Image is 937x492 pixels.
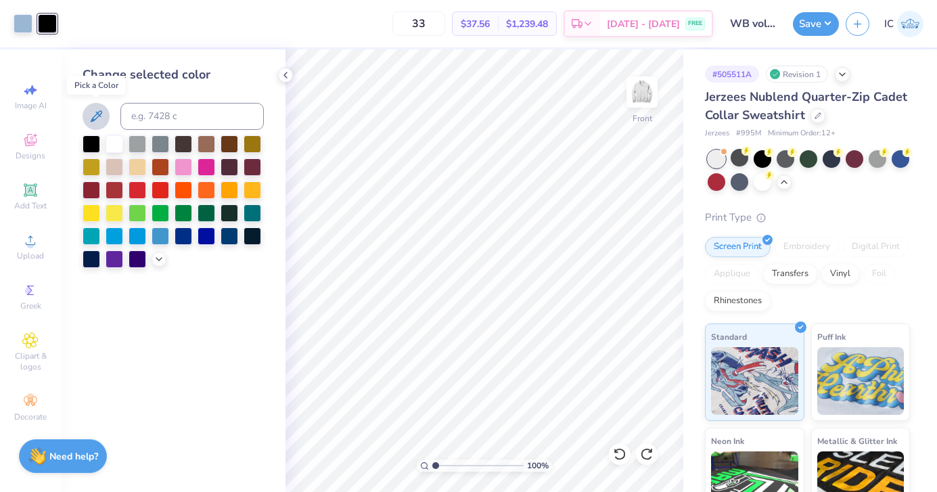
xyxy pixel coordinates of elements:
[897,11,923,37] img: Isabella Cahill
[705,264,759,284] div: Applique
[775,237,839,257] div: Embroidery
[884,11,923,37] a: IC
[49,450,98,463] strong: Need help?
[629,79,656,106] img: Front
[793,12,839,36] button: Save
[817,434,897,448] span: Metallic & Glitter Ink
[392,12,445,36] input: – –
[17,250,44,261] span: Upload
[461,17,490,31] span: $37.56
[817,330,846,344] span: Puff Ink
[16,150,45,161] span: Designs
[711,434,744,448] span: Neon Ink
[14,411,47,422] span: Decorate
[607,17,680,31] span: [DATE] - [DATE]
[705,66,759,83] div: # 505511A
[14,200,47,211] span: Add Text
[7,351,54,372] span: Clipart & logos
[633,112,652,125] div: Front
[720,10,786,37] input: Untitled Design
[506,17,548,31] span: $1,239.48
[884,16,894,32] span: IC
[705,291,771,311] div: Rhinestones
[863,264,895,284] div: Foil
[711,347,798,415] img: Standard
[705,128,729,139] span: Jerzees
[527,460,549,472] span: 100 %
[705,237,771,257] div: Screen Print
[688,19,702,28] span: FREE
[768,128,836,139] span: Minimum Order: 12 +
[67,76,126,95] div: Pick a Color
[705,89,907,123] span: Jerzees Nublend Quarter-Zip Cadet Collar Sweatshirt
[766,66,828,83] div: Revision 1
[15,100,47,111] span: Image AI
[20,300,41,311] span: Greek
[83,66,264,84] div: Change selected color
[817,347,905,415] img: Puff Ink
[120,103,264,130] input: e.g. 7428 c
[711,330,747,344] span: Standard
[763,264,817,284] div: Transfers
[705,210,910,225] div: Print Type
[821,264,859,284] div: Vinyl
[736,128,761,139] span: # 995M
[843,237,909,257] div: Digital Print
